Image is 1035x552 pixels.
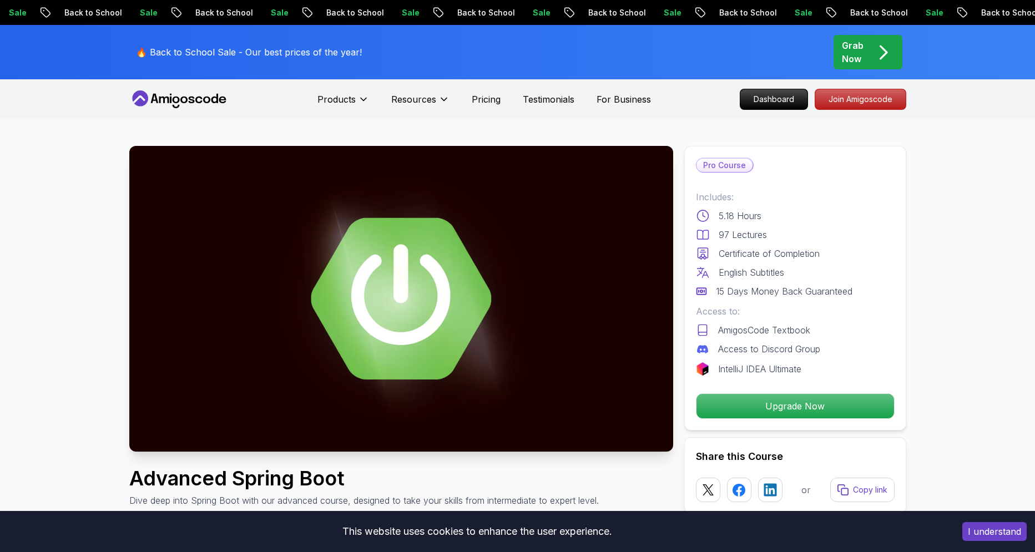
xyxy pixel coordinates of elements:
[129,494,599,507] p: Dive deep into Spring Boot with our advanced course, designed to take your skills from intermedia...
[842,39,864,65] p: Grab Now
[719,247,820,260] p: Certificate of Completion
[136,45,362,59] p: 🔥 Back to School Sale - Our best prices of the year!
[853,484,887,495] p: Copy link
[523,93,574,106] a: Testimonials
[719,266,784,279] p: English Subtitles
[718,323,810,337] p: AmigosCode Textbook
[696,305,895,318] p: Access to:
[718,362,801,376] p: IntelliJ IDEA Ultimate
[696,190,895,204] p: Includes:
[185,7,260,18] p: Back to School
[129,7,165,18] p: Sale
[740,89,807,109] p: Dashboard
[915,7,951,18] p: Sale
[784,7,820,18] p: Sale
[815,89,906,109] p: Join Amigoscode
[317,93,369,115] button: Products
[472,93,501,106] a: Pricing
[391,93,450,115] button: Resources
[696,362,709,376] img: jetbrains logo
[597,93,651,106] a: For Business
[840,7,915,18] p: Back to School
[696,159,753,172] p: Pro Course
[719,228,767,241] p: 97 Lectures
[317,93,356,106] p: Products
[962,522,1027,541] button: Accept cookies
[719,209,761,222] p: 5.18 Hours
[54,7,129,18] p: Back to School
[696,449,895,464] h2: Share this Course
[718,342,820,356] p: Access to Discord Group
[696,394,894,418] p: Upgrade Now
[316,7,391,18] p: Back to School
[830,478,895,502] button: Copy link
[716,285,852,298] p: 15 Days Money Back Guaranteed
[522,7,558,18] p: Sale
[8,519,946,544] div: This website uses cookies to enhance the user experience.
[815,89,906,110] a: Join Amigoscode
[801,483,811,497] p: or
[696,393,895,419] button: Upgrade Now
[391,7,427,18] p: Sale
[129,467,599,489] h1: Advanced Spring Boot
[709,7,784,18] p: Back to School
[129,146,673,452] img: advanced-spring-boot_thumbnail
[260,7,296,18] p: Sale
[391,93,436,106] p: Resources
[740,89,808,110] a: Dashboard
[653,7,689,18] p: Sale
[447,7,522,18] p: Back to School
[578,7,653,18] p: Back to School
